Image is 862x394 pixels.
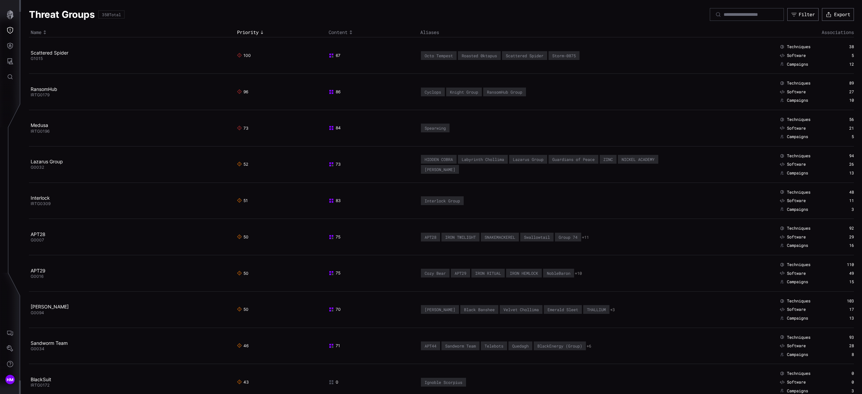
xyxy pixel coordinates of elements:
[512,343,529,348] div: Quedagh
[787,80,810,86] span: Techniques
[833,190,854,195] div: 48
[622,157,655,162] div: NICKEL ACADEMY
[833,153,854,159] div: 94
[329,380,338,385] span: 0
[425,343,436,348] div: APT44
[787,271,806,276] span: Software
[425,90,441,94] div: Cyclops
[31,159,63,164] a: Lazarus Group
[425,157,453,162] div: HIDDEN COBRA
[237,343,248,349] span: 46
[237,162,248,167] span: 52
[833,234,854,240] div: 29
[787,162,806,167] span: Software
[425,271,446,275] div: Cozy Bear
[833,226,854,231] div: 92
[787,134,808,139] span: Campaigns
[833,162,854,167] div: 26
[445,235,476,239] div: IRON TWILIGHT
[425,235,436,239] div: APT28
[237,198,248,203] span: 51
[425,126,446,130] div: Spearwing
[329,125,341,131] span: 84
[31,304,69,309] a: [PERSON_NAME]
[237,89,248,95] span: 96
[0,372,20,387] button: HM
[237,29,259,35] span: Priority
[787,190,810,195] span: Techniques
[603,157,613,162] div: ZINC
[833,126,854,131] div: 21
[7,376,14,383] span: HM
[329,343,340,349] span: 71
[329,162,341,167] span: 73
[582,235,589,240] button: +11
[833,380,854,385] div: 0
[450,90,478,94] div: Knight Group
[833,89,854,95] div: 27
[552,53,576,58] div: Storm-0875
[462,53,497,58] div: Roasted 0ktapus
[787,8,819,21] button: Filter
[506,53,543,58] div: Scattered Spider
[787,117,810,122] span: Techniques
[833,371,854,376] div: 0
[31,195,50,201] a: Interlock
[833,44,854,50] div: 38
[329,29,417,35] div: Toggle sort direction
[419,28,694,37] th: Aliases
[787,262,810,267] span: Techniques
[513,157,543,162] div: Lazarus Group
[787,388,808,394] span: Campaigns
[787,226,810,231] span: Techniques
[329,270,340,276] span: 75
[31,376,51,382] a: BlackSuit
[787,153,810,159] span: Techniques
[237,380,249,385] span: 43
[485,343,503,348] div: Telebots
[237,271,248,276] span: 50
[787,307,806,312] span: Software
[787,98,808,103] span: Campaigns
[559,235,577,239] div: Group 74
[833,170,854,176] div: 13
[610,307,615,313] button: +3
[787,352,808,357] span: Campaigns
[833,207,854,212] div: 3
[833,316,854,321] div: 13
[833,271,854,276] div: 49
[833,53,854,58] div: 5
[329,198,341,203] span: 83
[31,86,57,92] a: RansomHub
[237,53,251,58] span: 100
[787,316,808,321] span: Campaigns
[833,335,854,340] div: 93
[31,201,51,206] span: IRTG0309
[31,50,68,56] a: Scattered Spider
[31,346,44,351] span: G0034
[31,122,48,128] a: Medusa
[833,307,854,312] div: 17
[31,383,49,388] span: IRTG0172
[787,53,806,58] span: Software
[102,12,121,17] div: 350 Total
[787,62,808,67] span: Campaigns
[485,235,515,239] div: SNAKEMACKEREL
[548,307,578,312] div: Emerald Sleet
[425,198,460,203] div: Interlock Group
[787,298,810,304] span: Techniques
[575,271,582,276] button: +10
[475,271,501,275] div: IRON RITUAL
[552,157,595,162] div: Guardians of Peace
[833,279,854,285] div: 15
[329,29,347,35] span: Content
[329,53,340,58] span: 67
[833,343,854,349] div: 28
[31,340,68,346] a: Sandworm Team
[787,126,806,131] span: Software
[833,243,854,248] div: 16
[31,56,43,61] span: G1015
[524,235,550,239] div: Swallowtail
[425,167,455,172] div: [PERSON_NAME]
[833,134,854,139] div: 5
